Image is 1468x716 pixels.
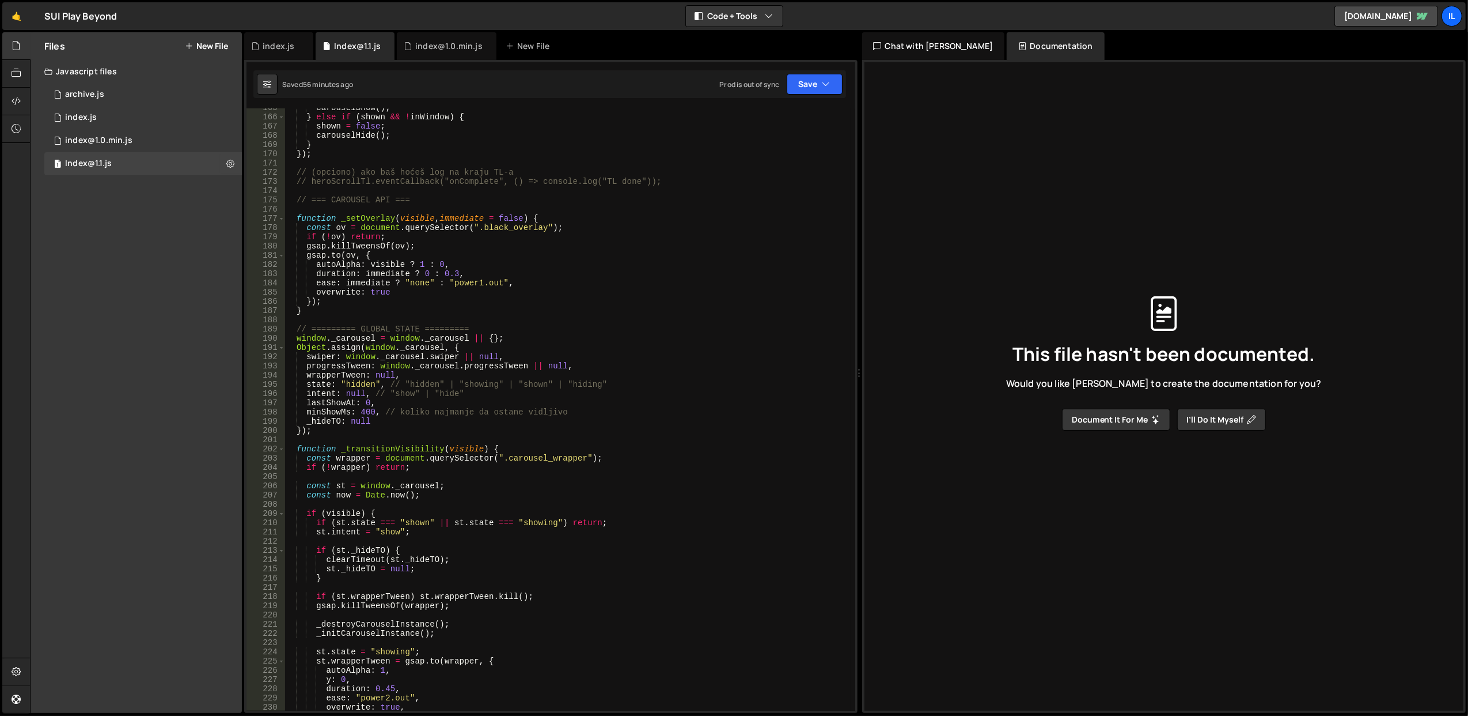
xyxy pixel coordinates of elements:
div: 225 [246,657,285,666]
div: 168 [246,131,285,140]
div: index@1.0.min.js [65,135,132,146]
div: 172 [246,168,285,177]
a: [DOMAIN_NAME] [1334,6,1438,27]
div: New File [506,40,554,52]
div: 212 [246,537,285,546]
div: 171 [246,159,285,168]
div: 204 [246,463,285,472]
span: Would you like [PERSON_NAME] to create the documentation for you? [1006,377,1321,390]
div: 182 [246,260,285,269]
button: Document it for me [1062,409,1170,431]
div: 195 [246,380,285,389]
span: 1 [54,160,61,169]
div: 185 [246,288,285,297]
div: 170 [246,149,285,159]
div: 189 [246,325,285,334]
div: 214 [246,555,285,564]
div: 166 [246,112,285,122]
div: 223 [246,638,285,647]
div: SUI Play Beyond [44,9,117,23]
div: Index@1.1.js [334,40,381,52]
div: 193 [246,361,285,371]
div: 201 [246,435,285,444]
div: 221 [246,620,285,629]
div: 211 [246,527,285,537]
div: 227 [246,675,285,684]
div: 196 [246,389,285,398]
div: 199 [246,417,285,426]
div: 13362/34425.js [44,129,242,152]
div: 181 [246,251,285,260]
div: 190 [246,334,285,343]
div: 205 [246,472,285,481]
div: 202 [246,444,285,454]
div: index.js [65,112,97,123]
div: index@1.0.min.js [415,40,483,52]
div: Javascript files [31,60,242,83]
div: 180 [246,242,285,251]
div: 184 [246,278,285,288]
div: 203 [246,454,285,463]
div: 217 [246,583,285,592]
div: 230 [246,703,285,712]
div: 213 [246,546,285,555]
div: 167 [246,122,285,131]
div: 208 [246,500,285,509]
div: 13362/34351.js [44,83,242,106]
div: 197 [246,398,285,408]
div: Saved [282,80,353,89]
div: index.js [263,40,294,52]
div: 179 [246,232,285,242]
div: 222 [246,629,285,638]
div: 169 [246,140,285,149]
div: Chat with [PERSON_NAME] [862,32,1005,60]
div: 210 [246,518,285,527]
h2: Files [44,40,65,52]
button: New File [185,42,228,51]
div: 177 [246,214,285,223]
div: 186 [246,297,285,306]
div: 200 [246,426,285,435]
div: 198 [246,408,285,417]
div: 188 [246,315,285,325]
div: Prod is out of sync [719,80,779,89]
div: 220 [246,611,285,620]
div: Documentation [1007,32,1104,60]
div: 175 [246,195,285,205]
div: 173 [246,177,285,186]
div: 178 [246,223,285,232]
button: Save [787,74,843,95]
div: 228 [246,684,285,694]
div: Index@1.1.js [65,159,112,169]
div: 56 minutes ago [303,80,353,89]
span: This file hasn't been documented. [1012,345,1315,363]
button: Code + Tools [686,6,783,27]
div: 216 [246,574,285,583]
div: 224 [246,647,285,657]
a: 🤙 [2,2,31,30]
div: 13362/33342.js [44,106,242,129]
div: 226 [246,666,285,675]
div: 192 [246,352,285,361]
div: 206 [246,481,285,491]
div: 194 [246,371,285,380]
div: 13362/45913.js [44,152,242,175]
div: 219 [246,601,285,611]
div: 215 [246,564,285,574]
div: 191 [246,343,285,352]
div: 209 [246,509,285,518]
a: Il [1442,6,1462,27]
div: archive.js [65,89,104,100]
button: I’ll do it myself [1177,409,1266,431]
div: 187 [246,306,285,315]
div: 174 [246,186,285,195]
div: 229 [246,694,285,703]
div: 207 [246,491,285,500]
div: 176 [246,205,285,214]
div: 218 [246,592,285,601]
div: 183 [246,269,285,278]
